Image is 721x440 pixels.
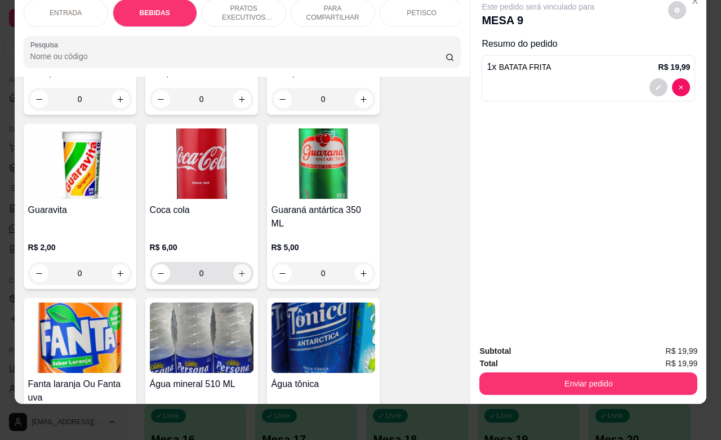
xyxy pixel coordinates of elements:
button: increase-product-quantity [233,90,251,108]
button: decrease-product-quantity [672,78,690,96]
strong: Total [479,359,497,368]
span: R$ 19,99 [666,357,698,370]
p: MESA 9 [482,12,594,28]
p: R$ 5,00 [272,242,375,253]
p: PARA COMPARTILHAR [300,4,366,22]
img: product-image [150,128,253,199]
button: Enviar pedido [479,372,697,395]
p: PETISCO [407,8,437,17]
img: product-image [272,303,375,373]
button: decrease-product-quantity [649,78,667,96]
p: 1 x [487,60,551,74]
strong: Subtotal [479,346,511,355]
img: product-image [28,128,132,199]
img: product-image [272,128,375,199]
h4: Água mineral 510 ML [150,377,253,391]
button: decrease-product-quantity [274,90,292,108]
p: Este pedido será vinculado para [482,1,594,12]
h4: Guaravita [28,203,132,217]
h4: Coca cola [150,203,253,217]
input: Pesquisa [30,51,446,62]
button: increase-product-quantity [112,264,130,282]
p: PRATOS EXECUTIVOS (INDIVIDUAIS) [211,4,277,22]
p: R$ 2,00 [28,242,132,253]
button: decrease-product-quantity [668,1,686,19]
button: decrease-product-quantity [30,90,48,108]
button: increase-product-quantity [355,90,373,108]
p: Resumo do pedido [482,37,695,51]
p: R$ 6,00 [150,242,253,253]
img: product-image [28,303,132,373]
button: increase-product-quantity [112,90,130,108]
h4: Fanta laranja Ou Fanta uva [28,377,132,405]
button: increase-product-quantity [233,264,251,282]
p: BEBIDAS [140,8,170,17]
h4: Guaraná antártica 350 ML [272,203,375,230]
button: decrease-product-quantity [152,90,170,108]
button: decrease-product-quantity [152,264,170,282]
label: Pesquisa [30,40,62,50]
p: ENTRADA [50,8,82,17]
img: product-image [150,303,253,373]
span: R$ 19,99 [666,345,698,357]
h4: Água tônica [272,377,375,391]
button: increase-product-quantity [355,264,373,282]
button: decrease-product-quantity [274,264,292,282]
button: decrease-product-quantity [30,264,48,282]
span: BATATA FRITA [499,63,551,72]
p: R$ 19,99 [658,61,691,73]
